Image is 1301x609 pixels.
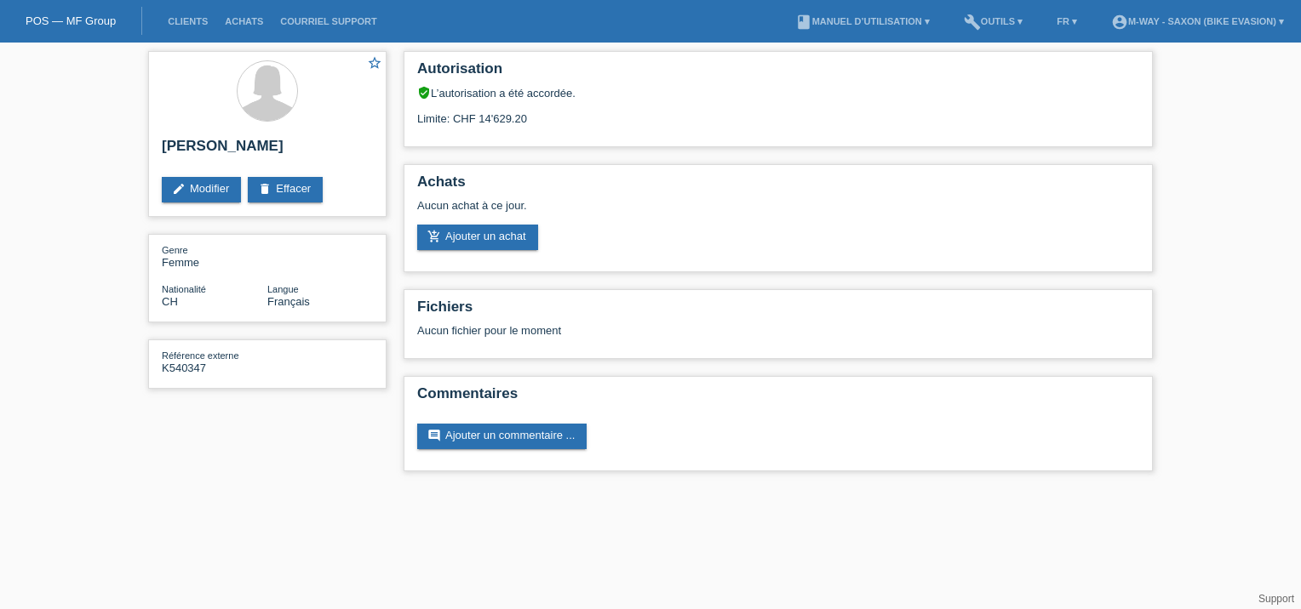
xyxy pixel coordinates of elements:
[162,284,206,294] span: Nationalité
[427,230,441,243] i: add_shopping_cart
[367,55,382,73] a: star_border
[159,16,216,26] a: Clients
[787,16,938,26] a: bookManuel d’utilisation ▾
[417,225,538,250] a: add_shopping_cartAjouter un achat
[216,16,272,26] a: Achats
[417,324,937,337] div: Aucun fichier pour le moment
[1111,14,1128,31] i: account_circle
[417,299,1139,324] h2: Fichiers
[258,182,272,196] i: delete
[964,14,981,31] i: build
[162,295,178,308] span: Suisse
[417,424,587,449] a: commentAjouter un commentaire ...
[1048,16,1086,26] a: FR ▾
[1258,593,1294,605] a: Support
[417,100,1139,125] div: Limite: CHF 14'629.20
[417,385,1139,411] h2: Commentaires
[172,182,186,196] i: edit
[26,14,116,27] a: POS — MF Group
[162,245,188,255] span: Genre
[427,429,441,442] i: comment
[248,177,323,202] a: deleteEffacer
[417,86,431,100] i: verified_user
[272,16,385,26] a: Courriel Support
[367,55,382,71] i: star_border
[795,14,812,31] i: book
[1103,16,1292,26] a: account_circlem-way - Saxon (Bike Evasion) ▾
[267,284,299,294] span: Langue
[162,177,241,202] a: editModifier
[162,349,267,374] div: K540347
[267,295,310,308] span: Français
[417,86,1139,100] div: L’autorisation a été accordée.
[417,199,1139,225] div: Aucun achat à ce jour.
[162,350,239,361] span: Référence externe
[955,16,1031,26] a: buildOutils ▾
[162,138,373,163] h2: [PERSON_NAME]
[417,60,1139,86] h2: Autorisation
[162,243,267,269] div: Femme
[417,174,1139,199] h2: Achats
